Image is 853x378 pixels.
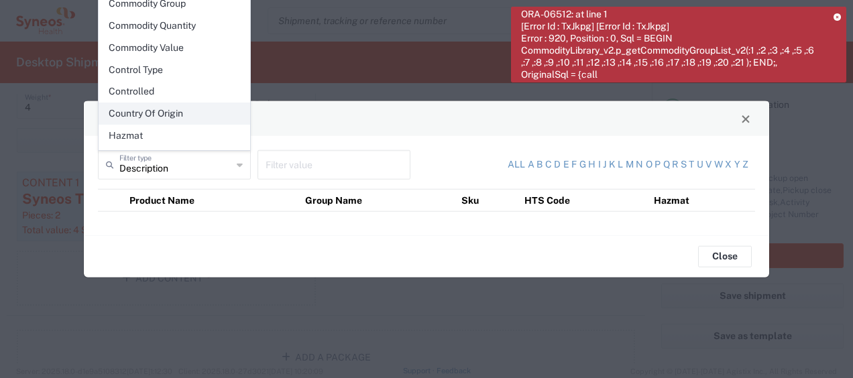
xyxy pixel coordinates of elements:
a: n [636,158,643,172]
a: x [725,158,732,172]
span: Commodity Value [99,38,249,58]
a: f [571,158,577,172]
th: Sku [457,189,520,211]
a: v [705,158,712,172]
th: HTS Code [520,189,649,211]
a: d [554,158,561,172]
a: e [563,158,569,172]
a: j [603,158,606,172]
span: Controlled [99,81,249,102]
a: z [742,158,748,172]
th: Hazmat [649,189,755,211]
a: y [734,158,740,172]
th: Product Name [125,189,300,211]
th: Group Name [300,189,457,211]
button: Close [698,245,752,267]
span: Hazmat [99,125,249,146]
a: All [508,158,525,172]
a: m [626,158,634,172]
a: g [579,158,586,172]
a: b [536,158,543,172]
a: k [609,158,616,172]
a: l [618,158,623,172]
span: Commodity Quantity [99,15,249,36]
a: p [655,158,661,172]
a: r [672,158,678,172]
span: Control Type [99,60,249,80]
a: o [646,158,652,172]
a: a [528,158,534,172]
table: Select commodity [98,189,755,212]
a: q [663,158,670,172]
a: s [681,158,687,172]
a: h [588,158,595,172]
a: t [689,158,694,172]
span: Country Of Origin [99,103,249,124]
a: i [598,158,601,172]
span: HTS Tariff Code [99,147,249,168]
a: u [697,158,703,172]
a: w [714,158,723,172]
a: c [545,158,552,172]
button: Close [736,109,755,128]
